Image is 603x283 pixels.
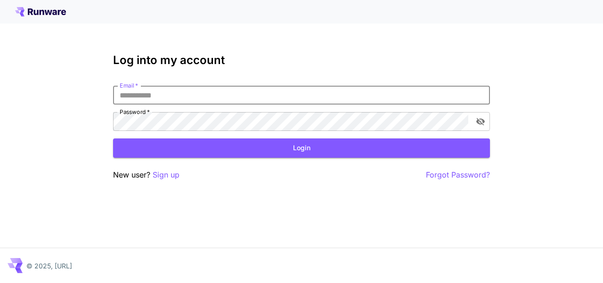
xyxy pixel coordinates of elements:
[26,261,72,271] p: © 2025, [URL]
[113,138,490,158] button: Login
[113,169,179,181] p: New user?
[426,169,490,181] button: Forgot Password?
[153,169,179,181] button: Sign up
[113,54,490,67] h3: Log into my account
[472,113,489,130] button: toggle password visibility
[120,81,138,89] label: Email
[120,108,150,116] label: Password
